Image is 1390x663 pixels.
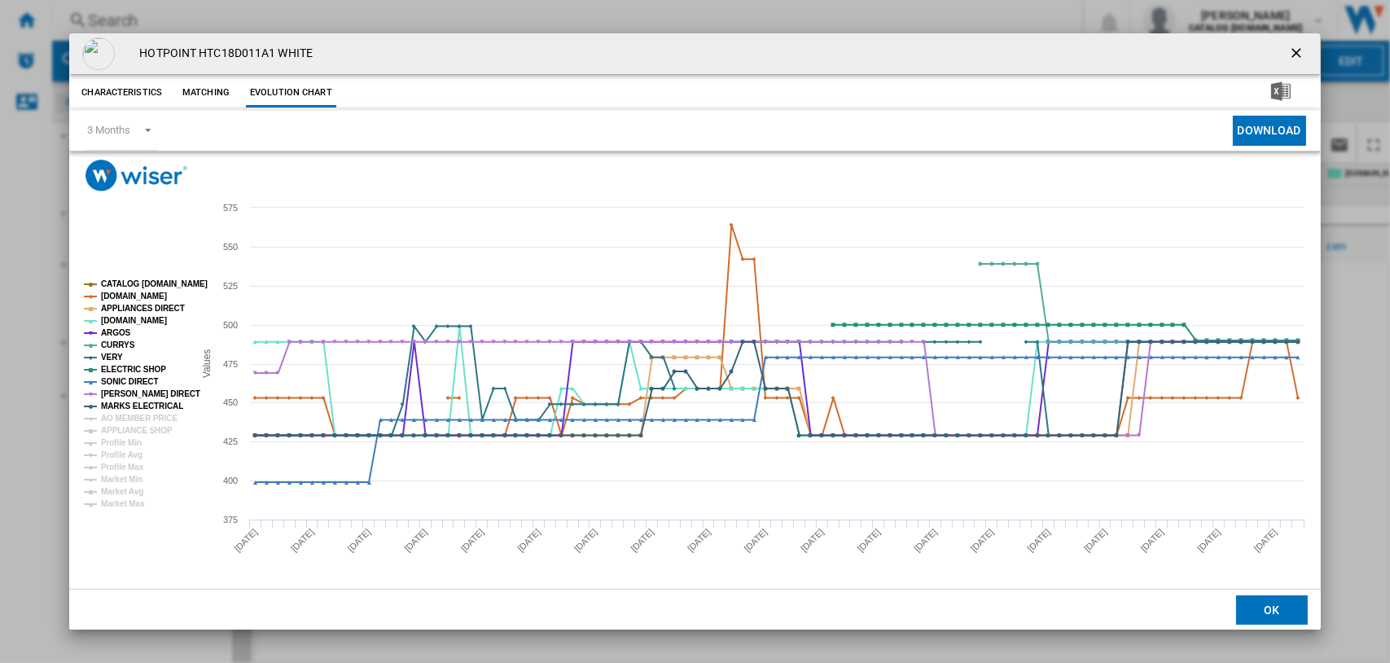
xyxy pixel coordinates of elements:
[101,389,200,398] tspan: [PERSON_NAME] DIRECT
[1233,116,1306,146] button: Download
[101,353,123,362] tspan: VERY
[246,78,336,108] button: Evolution chart
[86,160,187,191] img: logo_wiser_300x94.png
[223,203,238,213] tspan: 575
[101,438,142,447] tspan: Profile Min
[101,328,131,337] tspan: ARGOS
[1082,527,1109,554] tspan: [DATE]
[101,340,135,349] tspan: CURRYS
[799,527,826,554] tspan: [DATE]
[87,124,129,136] div: 3 Months
[223,242,238,252] tspan: 550
[101,279,208,288] tspan: CATALOG [DOMAIN_NAME]
[1139,527,1166,554] tspan: [DATE]
[223,397,238,407] tspan: 450
[1288,45,1308,64] ng-md-icon: getI18NText('BUTTONS.CLOSE_DIALOG')
[346,527,373,554] tspan: [DATE]
[223,281,238,291] tspan: 525
[1245,78,1317,108] button: Download in Excel
[101,316,167,325] tspan: [DOMAIN_NAME]
[223,320,238,330] tspan: 500
[101,426,173,435] tspan: APPLIANCE SHOP
[170,78,242,108] button: Matching
[1236,595,1308,625] button: OK
[69,33,1320,630] md-dialog: Product popup
[223,359,238,369] tspan: 475
[1271,81,1291,101] img: excel-24x24.png
[223,515,238,525] tspan: 375
[101,463,144,472] tspan: Profile Max
[686,527,713,554] tspan: [DATE]
[101,377,158,386] tspan: SONIC DIRECT
[969,527,996,554] tspan: [DATE]
[101,365,166,374] tspan: ELECTRIC SHOP
[572,527,599,554] tspan: [DATE]
[1252,527,1279,554] tspan: [DATE]
[629,527,656,554] tspan: [DATE]
[101,304,185,313] tspan: APPLIANCES DIRECT
[1195,527,1222,554] tspan: [DATE]
[101,292,167,301] tspan: [DOMAIN_NAME]
[223,437,238,446] tspan: 425
[1282,37,1314,70] button: getI18NText('BUTTONS.CLOSE_DIALOG')
[402,527,429,554] tspan: [DATE]
[1026,527,1053,554] tspan: [DATE]
[743,527,770,554] tspan: [DATE]
[131,46,313,62] h4: HOTPOINT HTC18D011A1 WHITE
[101,450,143,459] tspan: Profile Avg
[516,527,543,554] tspan: [DATE]
[101,402,183,411] tspan: MARKS ELECTRICAL
[82,37,115,70] img: empty.gif
[77,78,166,108] button: Characteristics
[202,349,213,378] tspan: Values
[101,475,143,484] tspan: Market Min
[233,527,260,554] tspan: [DATE]
[459,527,486,554] tspan: [DATE]
[856,527,883,554] tspan: [DATE]
[101,499,145,508] tspan: Market Max
[223,476,238,485] tspan: 400
[101,487,143,496] tspan: Market Avg
[913,527,940,554] tspan: [DATE]
[101,414,178,423] tspan: AO MEMBER PRICE
[289,527,316,554] tspan: [DATE]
